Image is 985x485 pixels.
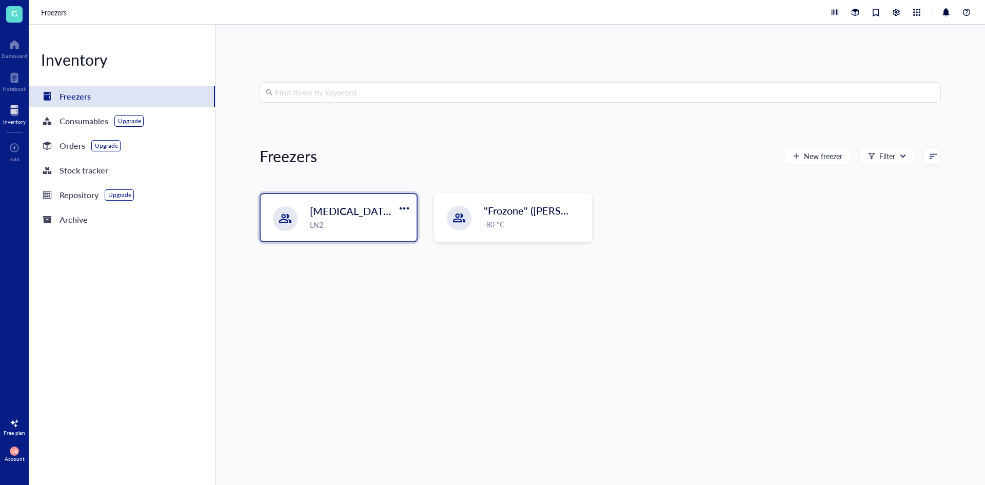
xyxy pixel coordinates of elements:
[29,49,215,70] div: Inventory
[804,152,842,160] span: New freezer
[3,69,26,92] a: Notebook
[3,102,26,125] a: Inventory
[11,7,17,20] span: G
[260,146,317,166] div: Freezers
[118,117,141,125] div: Upgrade
[784,148,851,164] button: New freezer
[484,219,585,230] div: -80 °C
[41,7,69,18] a: Freezers
[60,188,98,202] div: Repository
[60,89,91,104] div: Freezers
[60,212,88,227] div: Archive
[10,156,19,162] div: Add
[29,160,215,181] a: Stock tracker
[29,111,215,131] a: ConsumablesUpgrade
[3,119,26,125] div: Inventory
[29,209,215,230] a: Archive
[60,114,108,128] div: Consumables
[4,430,25,436] div: Free plan
[879,150,895,162] div: Filter
[60,163,108,178] div: Stock tracker
[12,449,17,453] span: CB
[5,456,25,462] div: Account
[2,53,27,59] div: Dashboard
[29,135,215,156] a: OrdersUpgrade
[29,185,215,205] a: RepositoryUpgrade
[310,204,607,218] span: [MEDICAL_DATA] Storage ([PERSON_NAME]/[PERSON_NAME])
[29,86,215,107] a: Freezers
[108,191,131,199] div: Upgrade
[3,86,26,92] div: Notebook
[60,139,85,153] div: Orders
[484,203,704,218] span: "Frozone" ([PERSON_NAME]/[PERSON_NAME])
[95,142,118,150] div: Upgrade
[2,36,27,59] a: Dashboard
[310,219,410,230] div: LN2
